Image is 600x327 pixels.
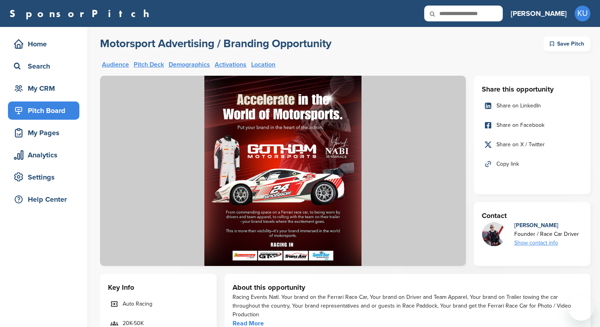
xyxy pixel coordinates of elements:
div: Founder / Race Car Driver [514,230,579,239]
div: Search [12,59,79,73]
a: Motorsport Advertising / Branding Opportunity [100,36,331,52]
a: Location [251,61,275,68]
h3: Contact [482,210,583,221]
h3: Key Info [108,282,209,293]
div: Show contact info [514,239,579,247]
h2: Motorsport Advertising / Branding Opportunity [100,36,331,51]
a: Pitch Deck [134,61,164,68]
a: Share on X / Twitter [482,136,583,153]
div: Settings [12,170,79,184]
a: My Pages [8,124,79,142]
h3: Share this opportunity [482,84,583,95]
span: Share on X / Twitter [496,140,545,149]
a: Help Center [8,190,79,208]
img: Sponsorpitch & [100,76,466,266]
a: Settings [8,168,79,186]
div: Save Pitch [544,36,590,52]
div: Help Center [12,192,79,207]
div: Analytics [12,148,79,162]
div: Racing Events Natl. Your brand on the Ferrari Race Car, Your brand on Driver and Team Apparel, Yo... [233,293,583,319]
a: My CRM [8,79,79,98]
iframe: Button to launch messaging window [568,295,594,321]
a: [PERSON_NAME] [511,5,567,22]
div: My Pages [12,126,79,140]
a: Activations [215,61,246,68]
div: Home [12,37,79,51]
span: Share on LinkedIn [496,101,541,110]
a: Copy link [482,156,583,172]
a: Audience [102,61,129,68]
div: My CRM [12,81,79,96]
h3: [PERSON_NAME] [511,8,567,19]
a: Demographics [169,61,210,68]
img: Screenshot 2025 07 23 at 09.45.12 [482,222,506,259]
a: Share on LinkedIn [482,98,583,114]
a: SponsorPitch [10,8,154,19]
span: Share on Facebook [496,121,544,130]
span: Copy link [496,160,519,168]
a: Analytics [8,146,79,164]
div: Pitch Board [12,103,79,118]
span: Auto Racing [123,300,152,308]
div: [PERSON_NAME] [514,221,579,230]
span: KU [575,6,590,21]
a: Home [8,35,79,53]
a: Pitch Board [8,101,79,120]
h3: About this opportunity [233,282,583,293]
a: Share on Facebook [482,117,583,134]
a: Search [8,57,79,75]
